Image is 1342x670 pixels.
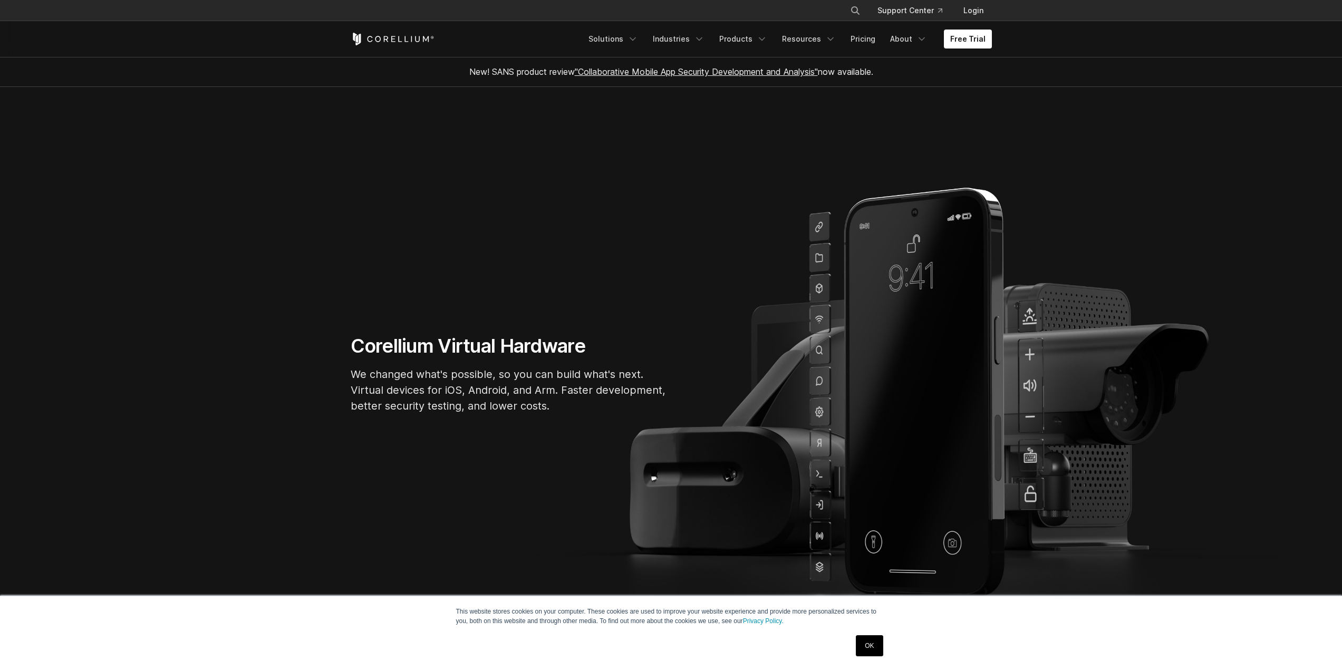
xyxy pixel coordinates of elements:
[944,30,992,48] a: Free Trial
[351,33,435,45] a: Corellium Home
[846,1,865,20] button: Search
[884,30,933,48] a: About
[575,66,818,77] a: "Collaborative Mobile App Security Development and Analysis"
[776,30,842,48] a: Resources
[646,30,711,48] a: Industries
[743,617,784,625] a: Privacy Policy.
[351,366,667,414] p: We changed what's possible, so you can build what's next. Virtual devices for iOS, Android, and A...
[582,30,644,48] a: Solutions
[869,1,951,20] a: Support Center
[582,30,992,48] div: Navigation Menu
[837,1,992,20] div: Navigation Menu
[456,607,886,626] p: This website stores cookies on your computer. These cookies are used to improve your website expe...
[955,1,992,20] a: Login
[713,30,774,48] a: Products
[844,30,882,48] a: Pricing
[856,635,883,656] a: OK
[351,334,667,358] h1: Corellium Virtual Hardware
[469,66,873,77] span: New! SANS product review now available.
